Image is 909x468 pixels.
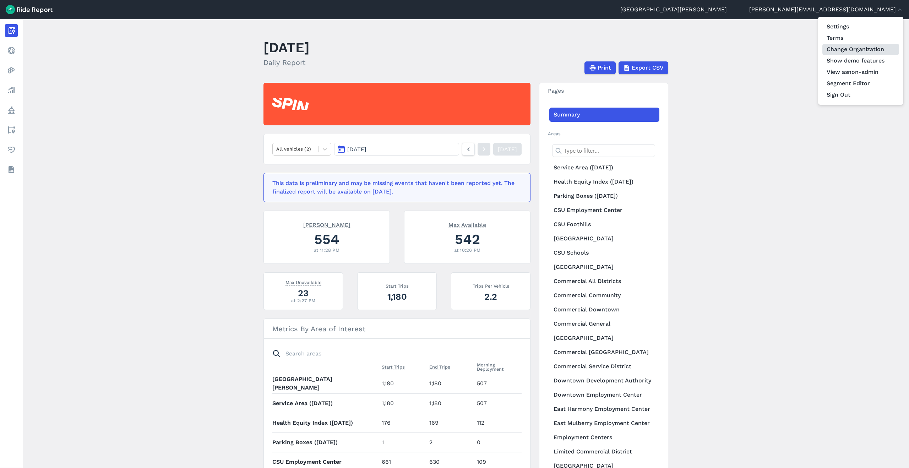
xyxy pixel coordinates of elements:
button: Sign Out [822,89,899,100]
button: View asnon-admin [822,66,899,78]
button: Show demo features [822,55,899,66]
a: Terms [822,32,899,44]
a: Segment Editor [822,78,899,89]
a: Change Organization [822,44,899,55]
a: Settings [822,21,899,32]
